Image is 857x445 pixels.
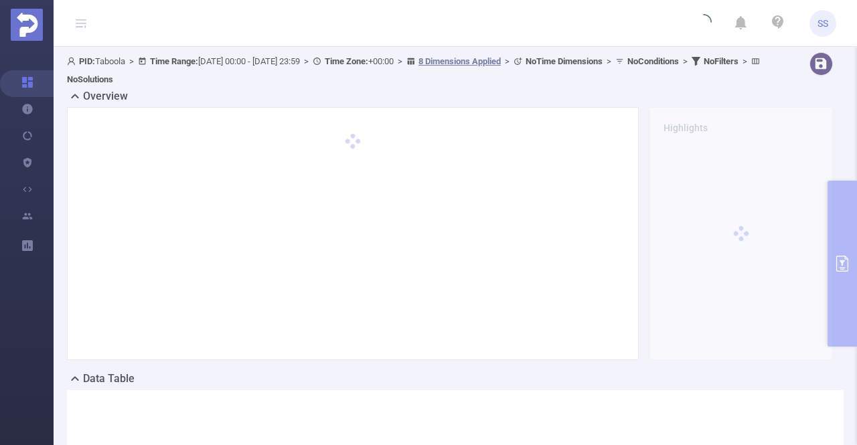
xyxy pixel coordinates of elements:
span: > [679,56,692,66]
h2: Data Table [83,371,135,387]
b: No Time Dimensions [526,56,603,66]
span: > [394,56,406,66]
i: icon: user [67,57,79,66]
span: > [603,56,615,66]
span: Taboola [DATE] 00:00 - [DATE] 23:59 +00:00 [67,56,763,84]
u: 8 Dimensions Applied [418,56,501,66]
b: Time Zone: [325,56,368,66]
h2: Overview [83,88,128,104]
span: > [300,56,313,66]
span: > [738,56,751,66]
i: icon: loading [696,14,712,33]
b: PID: [79,56,95,66]
span: > [125,56,138,66]
img: Protected Media [11,9,43,41]
span: SS [817,10,828,37]
span: > [501,56,514,66]
b: No Solutions [67,74,113,84]
b: Time Range: [150,56,198,66]
b: No Conditions [627,56,679,66]
b: No Filters [704,56,738,66]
